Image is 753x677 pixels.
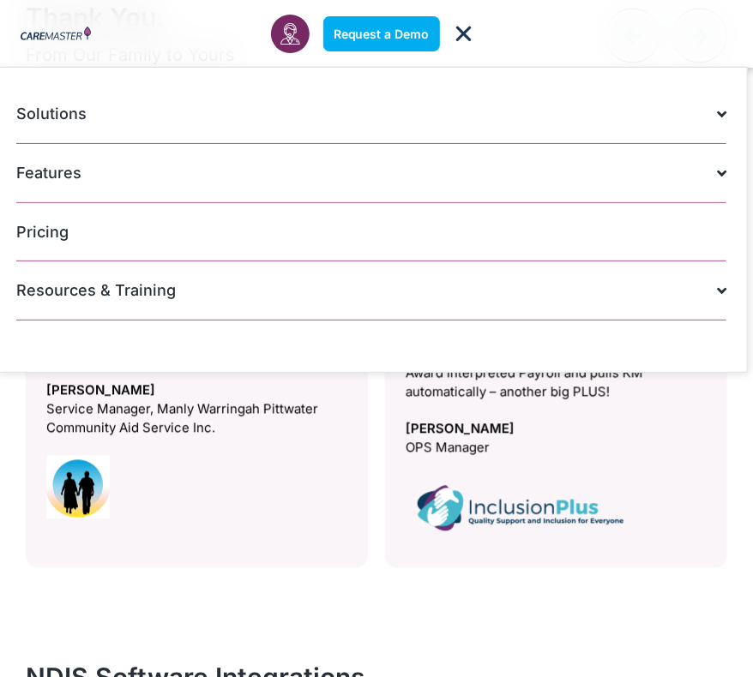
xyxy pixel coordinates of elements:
[46,381,347,400] span: [PERSON_NAME]
[16,144,726,203] a: Features
[406,420,707,439] span: [PERSON_NAME]
[16,203,726,261] a: Pricing
[16,261,726,321] a: Resources & Training
[454,23,475,45] div: Menu Toggle
[323,16,440,51] a: Request a Demo
[406,155,707,402] div: CareMaster’s Roster has become indispensable. Our Co-ordinators find individual support rostering...
[46,456,110,519] img: Marcelle Caterina
[46,400,347,438] span: Service Manager, Manly Warringah Pittwater Community Aid Service Inc.
[406,476,636,542] img: Rachel Nicholls
[21,27,91,42] img: CareMaster Logo
[406,439,707,458] span: OPS Manager
[16,85,726,144] a: Solutions
[334,27,430,41] span: Request a Demo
